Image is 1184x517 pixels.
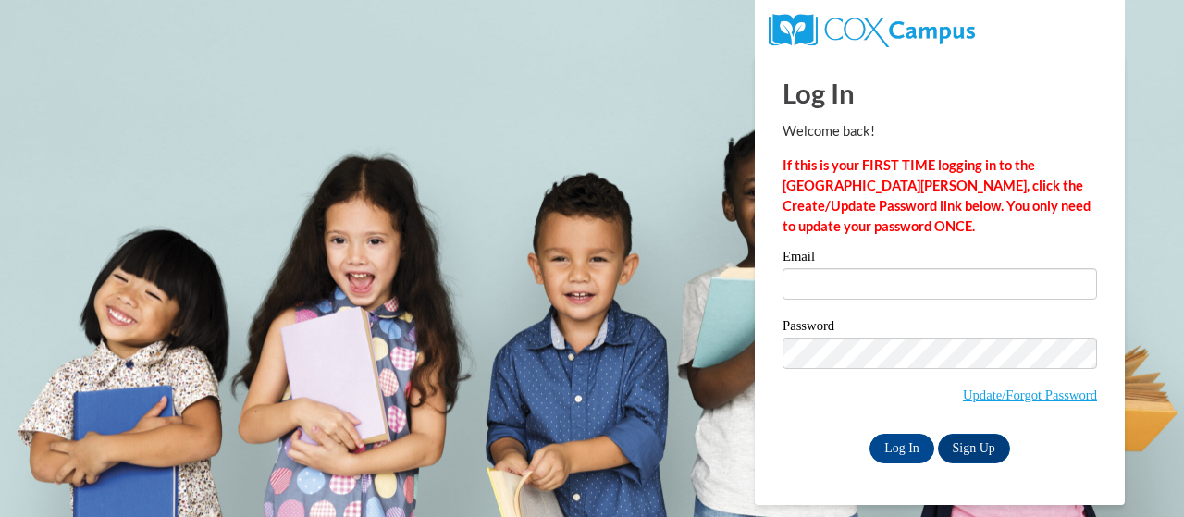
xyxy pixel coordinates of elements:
[769,21,975,37] a: COX Campus
[938,434,1010,463] a: Sign Up
[769,14,975,47] img: COX Campus
[783,121,1097,142] p: Welcome back!
[783,157,1091,234] strong: If this is your FIRST TIME logging in to the [GEOGRAPHIC_DATA][PERSON_NAME], click the Create/Upd...
[783,74,1097,112] h1: Log In
[869,434,934,463] input: Log In
[783,319,1097,338] label: Password
[963,388,1097,402] a: Update/Forgot Password
[783,250,1097,268] label: Email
